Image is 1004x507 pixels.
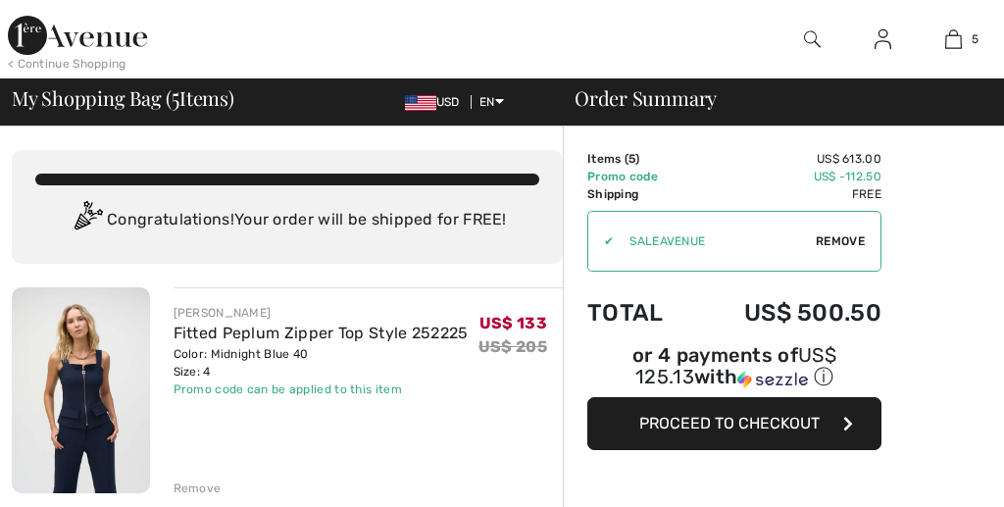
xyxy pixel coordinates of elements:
div: Remove [174,480,222,497]
img: My Info [875,27,891,51]
button: Proceed to Checkout [587,397,881,450]
a: 5 [919,27,987,51]
span: Remove [816,232,865,250]
div: Congratulations! Your order will be shipped for FREE! [35,201,539,240]
td: Items ( ) [587,150,692,168]
a: Fitted Peplum Zipper Top Style 252225 [174,324,469,342]
div: or 4 payments ofUS$ 125.13withSezzle Click to learn more about Sezzle [587,346,881,397]
td: Promo code [587,168,692,185]
span: USD [405,95,468,109]
div: [PERSON_NAME] [174,304,469,322]
td: US$ 500.50 [692,279,881,346]
div: < Continue Shopping [8,55,126,73]
span: 5 [628,152,635,166]
span: My Shopping Bag ( Items) [12,88,234,108]
span: 5 [972,30,979,48]
span: 5 [172,83,179,109]
td: Total [587,279,692,346]
td: US$ -112.50 [692,168,881,185]
img: My Bag [945,27,962,51]
span: EN [479,95,504,109]
img: US Dollar [405,95,436,111]
img: Sezzle [737,371,808,388]
div: Order Summary [551,88,992,108]
span: US$ 125.13 [635,343,836,388]
div: Color: Midnight Blue 40 Size: 4 [174,345,469,380]
a: Sign In [859,27,907,52]
input: Promo code [614,212,816,271]
div: Promo code can be applied to this item [174,380,469,398]
span: US$ 133 [479,314,547,332]
td: Free [692,185,881,203]
td: Shipping [587,185,692,203]
img: 1ère Avenue [8,16,147,55]
div: or 4 payments of with [587,346,881,390]
img: Fitted Peplum Zipper Top Style 252225 [12,287,150,493]
div: ✔ [588,232,614,250]
td: US$ 613.00 [692,150,881,168]
img: search the website [804,27,821,51]
span: Proceed to Checkout [639,414,820,432]
s: US$ 205 [478,337,547,356]
img: Congratulation2.svg [68,201,107,240]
